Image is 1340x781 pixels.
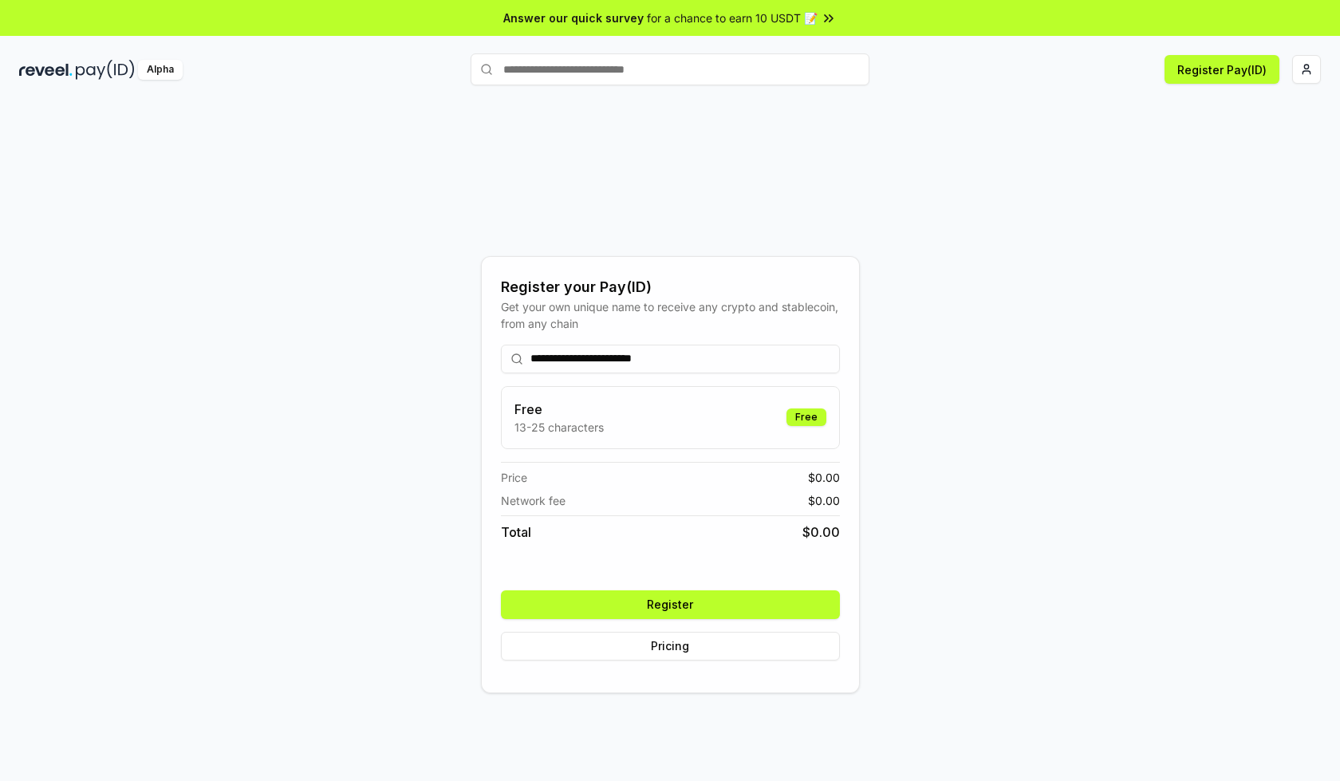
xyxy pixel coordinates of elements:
span: Price [501,469,527,486]
p: 13-25 characters [514,419,604,436]
span: $ 0.00 [808,492,840,509]
button: Register [501,590,840,619]
button: Pricing [501,632,840,661]
img: pay_id [76,60,135,80]
div: Alpha [138,60,183,80]
span: Total [501,523,531,542]
img: reveel_dark [19,60,73,80]
div: Get your own unique name to receive any crypto and stablecoin, from any chain [501,298,840,332]
span: Answer our quick survey [503,10,644,26]
span: $ 0.00 [802,523,840,542]
button: Register Pay(ID) [1165,55,1279,84]
h3: Free [514,400,604,419]
span: for a chance to earn 10 USDT 📝 [647,10,818,26]
div: Register your Pay(ID) [501,276,840,298]
div: Free [786,408,826,426]
span: Network fee [501,492,566,509]
span: $ 0.00 [808,469,840,486]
